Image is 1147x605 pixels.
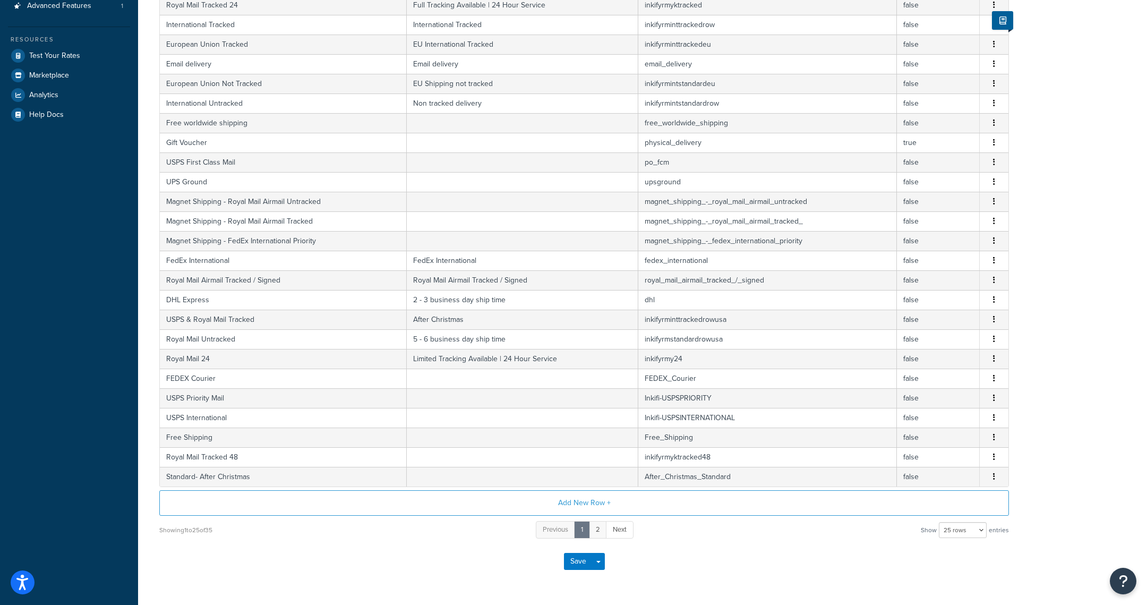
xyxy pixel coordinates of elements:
[897,15,980,35] td: false
[897,467,980,487] td: false
[897,251,980,270] td: false
[536,521,575,539] a: Previous
[638,290,897,310] td: dhl
[407,290,638,310] td: 2 - 3 business day ship time
[8,35,130,44] div: Resources
[160,270,407,290] td: Royal Mail Airmail Tracked / Signed
[897,172,980,192] td: false
[543,524,568,534] span: Previous
[638,133,897,152] td: physical_delivery
[27,2,91,11] span: Advanced Features
[160,231,407,251] td: Magnet Shipping - FedEx International Priority
[160,172,407,192] td: UPS Ground
[897,290,980,310] td: false
[160,192,407,211] td: Magnet Shipping - Royal Mail Airmail Untracked
[897,35,980,54] td: false
[897,369,980,388] td: false
[407,54,638,74] td: Email delivery
[638,172,897,192] td: upsground
[638,35,897,54] td: inkifyrminttrackedeu
[160,152,407,172] td: USPS First Class Mail
[638,467,897,487] td: After_Christmas_Standard
[160,408,407,428] td: USPS International
[897,428,980,447] td: false
[160,35,407,54] td: European Union Tracked
[8,46,130,65] a: Test Your Rates
[160,329,407,349] td: Royal Mail Untracked
[1110,568,1136,594] button: Open Resource Center
[613,524,627,534] span: Next
[638,251,897,270] td: fedex_international
[638,152,897,172] td: po_fcm
[897,270,980,290] td: false
[160,388,407,408] td: USPS Priority Mail
[407,15,638,35] td: International Tracked
[638,270,897,290] td: royal_mail_airmail_tracked_/_signed
[8,66,130,85] a: Marketplace
[921,523,937,538] span: Show
[638,192,897,211] td: magnet_shipping_-_royal_mail_airmail_untracked
[897,329,980,349] td: false
[160,15,407,35] td: International Tracked
[160,133,407,152] td: Gift Voucher
[407,35,638,54] td: EU International Tracked
[606,521,634,539] a: Next
[407,329,638,349] td: 5 - 6 business day ship time
[160,54,407,74] td: Email delivery
[638,113,897,133] td: free_worldwide_shipping
[897,310,980,329] td: false
[638,211,897,231] td: magnet_shipping_-_royal_mail_airmail_tracked_
[638,231,897,251] td: magnet_shipping_-_fedex_international_priority
[897,152,980,172] td: false
[897,133,980,152] td: true
[897,211,980,231] td: false
[160,211,407,231] td: Magnet Shipping - Royal Mail Airmail Tracked
[407,310,638,329] td: After Christmas
[897,349,980,369] td: false
[638,408,897,428] td: Inkifi-USPSINTERNATIONAL
[160,113,407,133] td: Free worldwide shipping
[897,93,980,113] td: false
[160,310,407,329] td: USPS & Royal Mail Tracked
[159,523,212,538] div: Showing 1 to 25 of 35
[8,86,130,105] a: Analytics
[638,329,897,349] td: inkifyrmstandardrowusa
[29,91,58,100] span: Analytics
[897,113,980,133] td: false
[589,521,607,539] a: 2
[160,290,407,310] td: DHL Express
[29,52,80,61] span: Test Your Rates
[564,553,593,570] button: Save
[160,467,407,487] td: Standard- After Christmas
[407,270,638,290] td: Royal Mail Airmail Tracked / Signed
[160,447,407,467] td: Royal Mail Tracked 48
[160,369,407,388] td: FEDEX Courier
[160,349,407,369] td: Royal Mail 24
[407,74,638,93] td: EU Shipping not tracked
[897,388,980,408] td: false
[638,349,897,369] td: inkifyrmy24
[121,2,123,11] span: 1
[992,11,1013,30] button: Show Help Docs
[897,74,980,93] td: false
[574,521,590,539] a: 1
[897,408,980,428] td: false
[989,523,1009,538] span: entries
[638,93,897,113] td: inkifyrmintstandardrow
[407,93,638,113] td: Non tracked delivery
[8,105,130,124] a: Help Docs
[897,447,980,467] td: false
[160,251,407,270] td: FedEx International
[29,110,64,120] span: Help Docs
[897,192,980,211] td: false
[160,74,407,93] td: European Union Not Tracked
[897,231,980,251] td: false
[29,71,69,80] span: Marketplace
[407,349,638,369] td: Limited Tracking Available | 24 Hour Service
[638,310,897,329] td: inkifyrminttrackedrowusa
[638,388,897,408] td: Inkifi-USPSPRIORITY
[160,428,407,447] td: Free Shipping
